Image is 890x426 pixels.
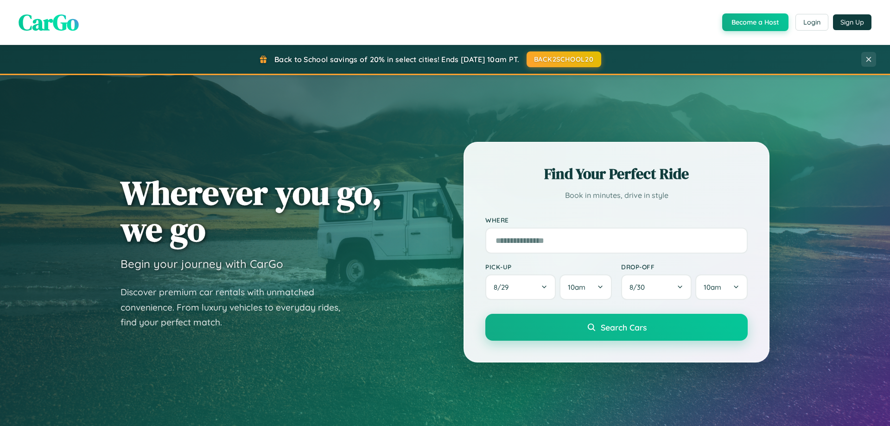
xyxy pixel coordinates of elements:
button: Search Cars [485,314,748,341]
button: 8/29 [485,274,556,300]
button: 10am [559,274,612,300]
span: 10am [704,283,721,292]
p: Book in minutes, drive in style [485,189,748,202]
button: Sign Up [833,14,871,30]
label: Pick-up [485,263,612,271]
h3: Begin your journey with CarGo [121,257,283,271]
span: CarGo [19,7,79,38]
span: Search Cars [601,322,647,332]
label: Where [485,216,748,224]
button: Become a Host [722,13,788,31]
label: Drop-off [621,263,748,271]
span: 8 / 30 [629,283,649,292]
h1: Wherever you go, we go [121,174,382,248]
button: 8/30 [621,274,692,300]
p: Discover premium car rentals with unmatched convenience. From luxury vehicles to everyday rides, ... [121,285,352,330]
button: BACK2SCHOOL20 [527,51,601,67]
span: 10am [568,283,585,292]
span: Back to School savings of 20% in select cities! Ends [DATE] 10am PT. [274,55,519,64]
button: 10am [695,274,748,300]
button: Login [795,14,828,31]
h2: Find Your Perfect Ride [485,164,748,184]
span: 8 / 29 [494,283,513,292]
